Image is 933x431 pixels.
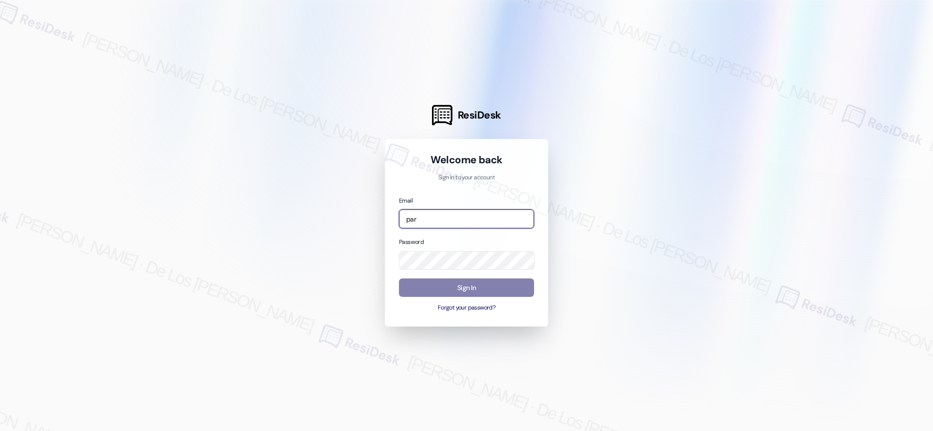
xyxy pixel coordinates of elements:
[399,278,534,297] button: Sign In
[432,105,452,125] img: ResiDesk Logo
[399,304,534,312] button: Forgot your password?
[399,173,534,182] p: Sign in to your account
[399,197,413,205] label: Email
[399,238,424,246] label: Password
[399,153,534,167] h1: Welcome back
[458,108,501,122] span: ResiDesk
[399,209,534,228] input: name@example.com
